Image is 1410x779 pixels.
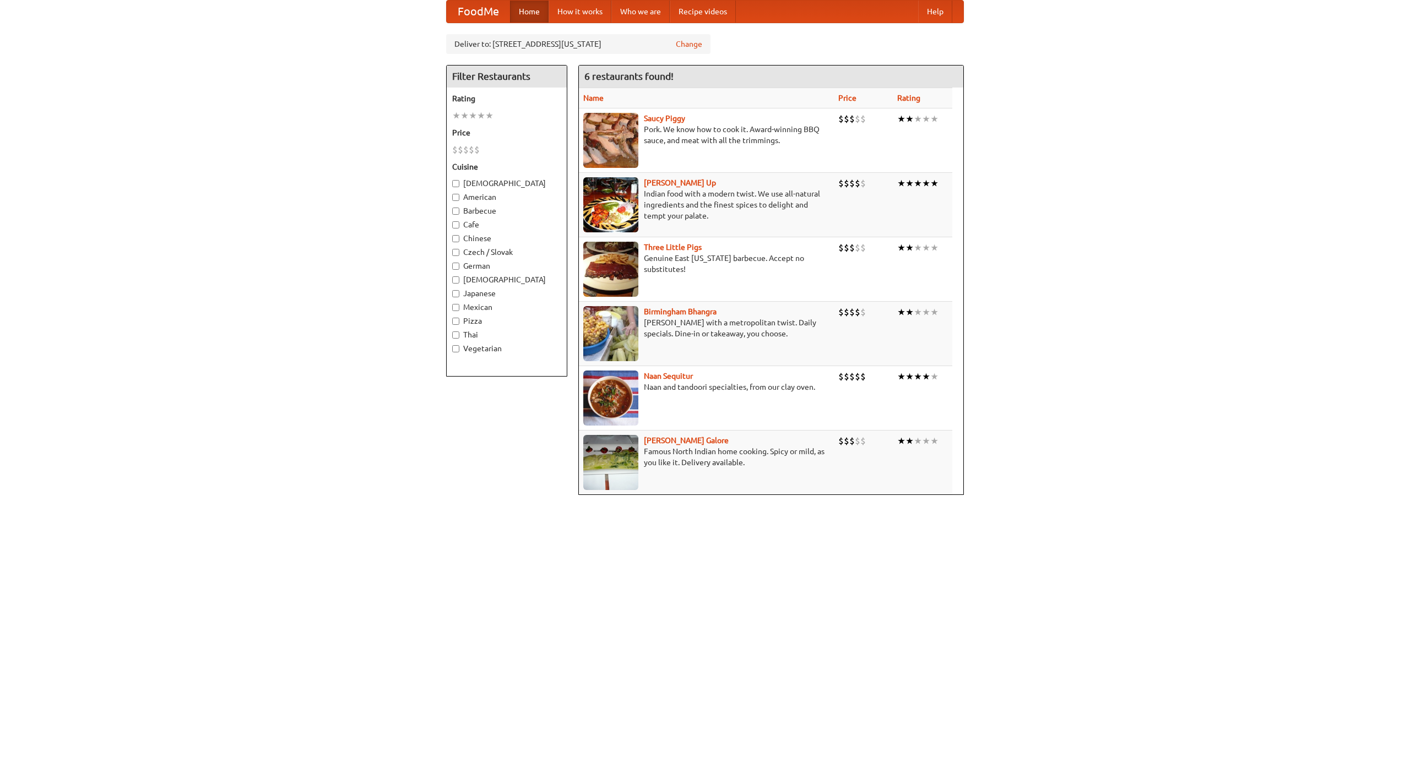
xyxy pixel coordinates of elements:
[844,435,849,447] li: $
[914,242,922,254] li: ★
[474,144,480,156] li: $
[930,177,939,189] li: ★
[644,307,717,316] a: Birmingham Bhangra
[855,371,860,383] li: $
[838,242,844,254] li: $
[452,110,460,122] li: ★
[452,208,459,215] input: Barbecue
[452,260,561,271] label: German
[897,435,905,447] li: ★
[849,435,855,447] li: $
[860,177,866,189] li: $
[611,1,670,23] a: Who we are
[644,436,729,445] a: [PERSON_NAME] Galore
[905,306,914,318] li: ★
[510,1,549,23] a: Home
[914,177,922,189] li: ★
[922,435,930,447] li: ★
[897,371,905,383] li: ★
[922,242,930,254] li: ★
[930,113,939,125] li: ★
[905,242,914,254] li: ★
[838,177,844,189] li: $
[844,371,849,383] li: $
[930,435,939,447] li: ★
[469,144,474,156] li: $
[452,178,561,189] label: [DEMOGRAPHIC_DATA]
[838,306,844,318] li: $
[477,110,485,122] li: ★
[583,382,829,393] p: Naan and tandoori specialties, from our clay oven.
[897,177,905,189] li: ★
[452,144,458,156] li: $
[452,192,561,203] label: American
[452,205,561,216] label: Barbecue
[583,177,638,232] img: curryup.jpg
[452,276,459,284] input: [DEMOGRAPHIC_DATA]
[583,113,638,168] img: saucy.jpg
[855,306,860,318] li: $
[914,435,922,447] li: ★
[452,318,459,325] input: Pizza
[452,233,561,244] label: Chinese
[914,113,922,125] li: ★
[469,110,477,122] li: ★
[583,317,829,339] p: [PERSON_NAME] with a metropolitan twist. Daily specials. Dine-in or takeaway, you choose.
[849,177,855,189] li: $
[860,113,866,125] li: $
[897,94,920,102] a: Rating
[897,113,905,125] li: ★
[452,194,459,201] input: American
[447,66,567,88] h4: Filter Restaurants
[849,306,855,318] li: $
[644,178,716,187] a: [PERSON_NAME] Up
[914,306,922,318] li: ★
[897,306,905,318] li: ★
[644,372,693,380] b: Naan Sequitur
[860,242,866,254] li: $
[838,371,844,383] li: $
[930,242,939,254] li: ★
[584,71,674,81] ng-pluralize: 6 restaurants found!
[583,253,829,275] p: Genuine East [US_STATE] barbecue. Accept no substitutes!
[452,343,561,354] label: Vegetarian
[905,113,914,125] li: ★
[452,247,561,258] label: Czech / Slovak
[452,127,561,138] h5: Price
[930,306,939,318] li: ★
[452,329,561,340] label: Thai
[849,242,855,254] li: $
[838,113,844,125] li: $
[452,331,459,339] input: Thai
[918,1,952,23] a: Help
[844,306,849,318] li: $
[583,188,829,221] p: Indian food with a modern twist. We use all-natural ingredients and the finest spices to delight ...
[452,161,561,172] h5: Cuisine
[452,221,459,228] input: Cafe
[905,177,914,189] li: ★
[583,446,829,468] p: Famous North Indian home cooking. Spicy or mild, as you like it. Delivery available.
[583,94,604,102] a: Name
[583,124,829,146] p: Pork. We know how to cook it. Award-winning BBQ sauce, and meat with all the trimmings.
[905,435,914,447] li: ★
[452,302,561,313] label: Mexican
[838,94,856,102] a: Price
[930,371,939,383] li: ★
[452,315,561,326] label: Pizza
[844,242,849,254] li: $
[849,371,855,383] li: $
[644,243,702,252] a: Three Little Pigs
[452,235,459,242] input: Chinese
[452,288,561,299] label: Japanese
[855,177,860,189] li: $
[447,1,510,23] a: FoodMe
[922,177,930,189] li: ★
[922,113,930,125] li: ★
[855,242,860,254] li: $
[549,1,611,23] a: How it works
[452,180,459,187] input: [DEMOGRAPHIC_DATA]
[849,113,855,125] li: $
